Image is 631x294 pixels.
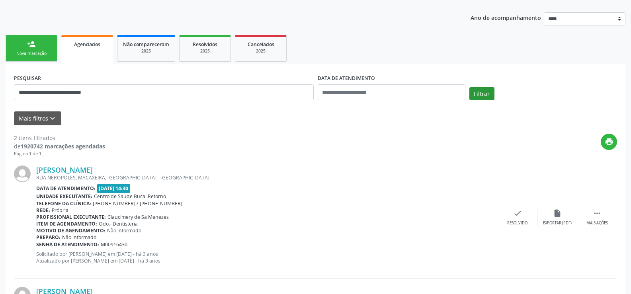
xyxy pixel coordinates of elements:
[21,142,105,150] strong: 1920742 marcações agendadas
[48,114,57,123] i: keyboard_arrow_down
[601,134,617,150] button: print
[185,48,225,54] div: 2025
[36,200,91,207] b: Telefone da clínica:
[36,220,97,227] b: Item de agendamento:
[36,193,92,200] b: Unidade executante:
[14,134,105,142] div: 2 itens filtrados
[36,241,99,248] b: Senha de atendimento:
[36,234,61,241] b: Preparo:
[123,48,169,54] div: 2025
[94,193,166,200] span: Centro de Saude Bucal Retorno
[62,234,96,241] span: Não informado
[36,174,498,181] div: RUA NEROPOLES, MACAXEIRA, [GEOGRAPHIC_DATA] - [GEOGRAPHIC_DATA]
[193,41,217,48] span: Resolvidos
[36,207,50,214] b: Rede:
[318,72,375,84] label: DATA DE ATENDIMENTO
[14,72,41,84] label: PESQUISAR
[593,209,602,218] i: 
[36,214,106,220] b: Profissional executante:
[14,165,31,182] img: img
[553,209,562,218] i: insert_drive_file
[543,220,572,226] div: Exportar (PDF)
[248,41,274,48] span: Cancelados
[513,209,522,218] i: check
[107,227,141,234] span: Não informado
[93,200,182,207] span: [PHONE_NUMBER] / [PHONE_NUMBER]
[36,185,96,192] b: Data de atendimento:
[469,87,494,101] button: Filtrar
[74,41,100,48] span: Agendados
[107,214,169,220] span: Claucimery de Sa Menezes
[36,227,105,234] b: Motivo de agendamento:
[101,241,127,248] span: M00916430
[586,220,608,226] div: Mais ações
[507,220,527,226] div: Resolvido
[36,251,498,264] p: Solicitado por [PERSON_NAME] em [DATE] - há 3 anos Atualizado por [PERSON_NAME] em [DATE] - há 3 ...
[605,137,613,146] i: print
[27,40,36,49] div: person_add
[97,184,131,193] span: [DATE] 14:30
[36,165,93,174] a: [PERSON_NAME]
[52,207,68,214] span: Própria
[123,41,169,48] span: Não compareceram
[12,51,51,56] div: Nova marcação
[14,111,61,125] button: Mais filtroskeyboard_arrow_down
[241,48,281,54] div: 2025
[471,12,541,22] p: Ano de acompanhamento
[99,220,138,227] span: Odo.- Dentisteria
[14,150,105,157] div: Página 1 de 1
[14,142,105,150] div: de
